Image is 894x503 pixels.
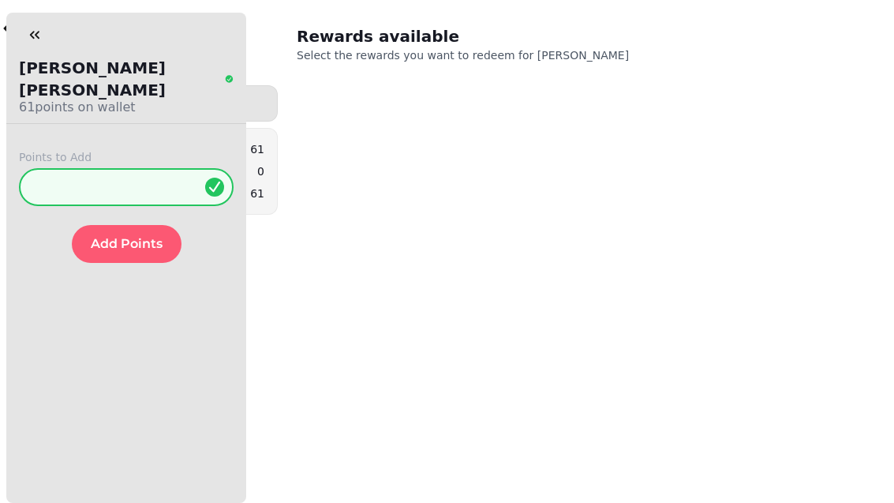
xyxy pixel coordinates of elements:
[297,47,701,63] p: Select the rewards you want to redeem for
[19,98,234,117] p: 61 points on wallet
[72,225,181,263] button: Add Points
[250,186,264,201] p: 61
[250,141,264,157] p: 61
[537,49,629,62] span: [PERSON_NAME]
[297,25,600,47] h2: Rewards available
[91,238,163,250] span: Add Points
[19,149,234,165] label: Points to Add
[19,57,222,101] p: [PERSON_NAME] [PERSON_NAME]
[257,163,264,179] p: 0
